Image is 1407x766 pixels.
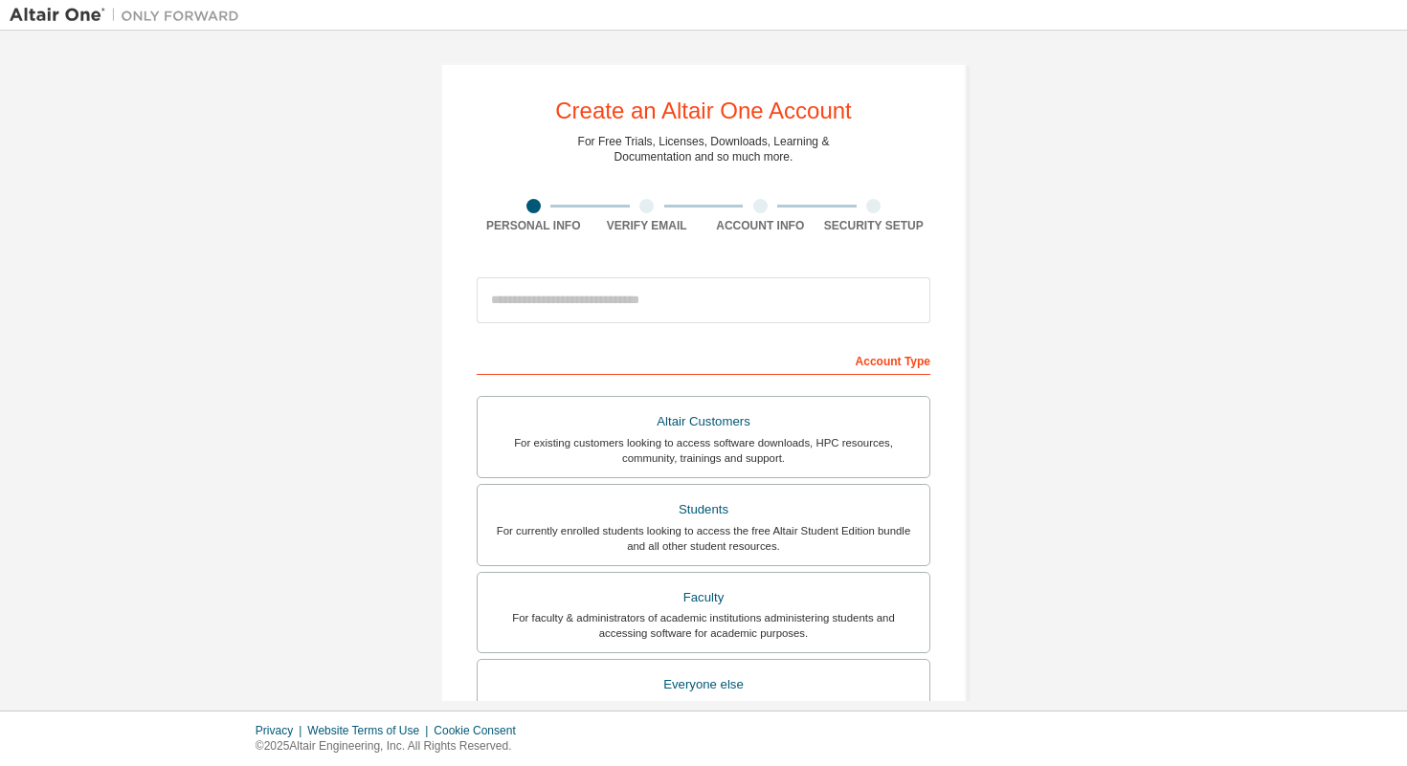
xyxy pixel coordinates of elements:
[256,723,307,738] div: Privacy
[10,6,249,25] img: Altair One
[591,218,704,233] div: Verify Email
[555,99,852,122] div: Create an Altair One Account
[578,134,830,164] div: For Free Trials, Licenses, Downloads, Learning & Documentation and so much more.
[477,218,591,233] div: Personal Info
[489,523,918,554] div: For currently enrolled students looking to access the free Altair Student Edition bundle and all ...
[434,723,526,738] div: Cookie Consent
[489,435,918,466] div: For existing customers looking to access software downloads, HPC resources, community, trainings ...
[307,723,434,738] div: Website Terms of Use
[703,218,817,233] div: Account Info
[489,496,918,523] div: Students
[489,610,918,641] div: For faculty & administrators of academic institutions administering students and accessing softwa...
[489,698,918,729] div: For individuals, businesses and everyone else looking to try Altair software and explore our prod...
[256,738,527,755] p: © 2025 Altair Engineering, Inc. All Rights Reserved.
[817,218,931,233] div: Security Setup
[489,584,918,611] div: Faculty
[489,671,918,698] div: Everyone else
[489,408,918,435] div: Altair Customers
[477,344,930,375] div: Account Type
